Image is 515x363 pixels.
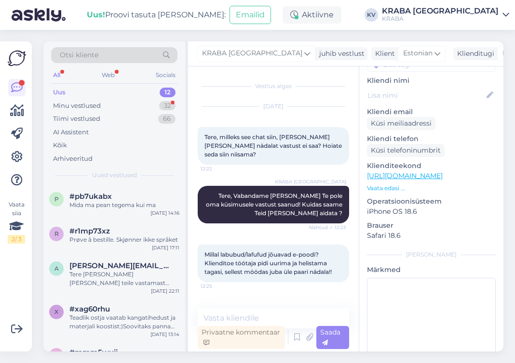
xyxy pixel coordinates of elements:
[8,235,25,244] div: 2 / 3
[69,270,179,287] div: Tere [PERSON_NAME] [PERSON_NAME] teile vastamast [GEOGRAPHIC_DATA] sepa turu noored müüjannad ma ...
[365,8,378,22] div: KV
[158,114,176,124] div: 66
[198,326,285,349] div: Privaatne kommentaar
[367,265,496,275] p: Märkmed
[367,184,496,193] p: Vaata edasi ...
[367,161,496,171] p: Klienditeekond
[69,348,118,357] span: #mmm5wuij
[8,49,26,67] img: Askly Logo
[367,220,496,231] p: Brauser
[150,331,179,338] div: [DATE] 13:14
[69,261,170,270] span: allan.matt19@gmail.com
[54,230,59,237] span: r
[367,134,496,144] p: Kliendi telefon
[453,49,494,59] div: Klienditugi
[367,250,496,259] div: [PERSON_NAME]
[367,90,485,101] input: Lisa nimi
[60,50,98,60] span: Otsi kliente
[367,171,443,180] a: [URL][DOMAIN_NAME]
[53,88,66,97] div: Uus
[367,107,496,117] p: Kliendi email
[154,69,177,81] div: Socials
[275,178,346,185] span: KRABA [GEOGRAPHIC_DATA]
[367,207,496,217] p: iPhone OS 18.6
[371,49,395,59] div: Klient
[92,171,137,180] span: Uued vestlused
[54,265,59,272] span: a
[201,283,237,290] span: 12:25
[69,313,179,331] div: Teadlik ostja vaatab kangatihedust ja materjali koostist:)Soovitaks panna täpsemat infot kodulehe...
[152,244,179,251] div: [DATE] 17:11
[201,165,237,172] span: 12:22
[382,7,499,15] div: KRABA [GEOGRAPHIC_DATA]
[87,10,105,19] b: Uus!
[53,128,89,137] div: AI Assistent
[382,15,499,23] div: KRABA
[202,48,302,59] span: KRABA [GEOGRAPHIC_DATA]
[150,209,179,217] div: [DATE] 14:16
[204,133,343,158] span: Tere, milleks see chat siin, [PERSON_NAME] [PERSON_NAME] nädalat vastust ei saa? Hoiate seda siin...
[403,48,433,59] span: Estonian
[198,82,349,91] div: Vestlus algas
[69,192,112,201] span: #pb7ukabx
[204,251,332,275] span: Millal labubud/lafufud jõuavad e-poodi? Klienditoe töötaja pidi uurima ja helistama tagasi, selle...
[69,227,110,235] span: #r1mp73xz
[100,69,117,81] div: Web
[230,6,271,24] button: Emailid
[315,49,365,59] div: juhib vestlust
[320,328,340,347] span: Saada
[54,308,58,315] span: x
[198,102,349,111] div: [DATE]
[53,141,67,150] div: Kõik
[87,9,226,21] div: Proovi tasuta [PERSON_NAME]:
[53,114,100,124] div: Tiimi vestlused
[367,144,445,157] div: Küsi telefoninumbrit
[54,195,59,203] span: p
[309,224,346,231] span: Nähtud ✓ 12:23
[283,6,341,24] div: Aktiivne
[8,200,25,244] div: Vaata siia
[382,7,509,23] a: KRABA [GEOGRAPHIC_DATA]KRABA
[51,69,62,81] div: All
[53,154,93,164] div: Arhiveeritud
[367,76,496,86] p: Kliendi nimi
[151,287,179,295] div: [DATE] 22:11
[69,201,179,209] div: Mida ma pean tegema kui ma
[206,192,344,217] span: Tere, Vabandame [PERSON_NAME] Te pole oma küsimusele vastust saanud! Kuidas saame Teid [PERSON_NA...
[53,101,101,111] div: Minu vestlused
[69,235,179,244] div: Prøve å bestille. Skjønner ikke språket
[367,117,435,130] div: Küsi meiliaadressi
[367,231,496,241] p: Safari 18.6
[159,101,176,111] div: 32
[160,88,176,97] div: 12
[367,196,496,207] p: Operatsioonisüsteem
[69,305,110,313] span: #xag60rhu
